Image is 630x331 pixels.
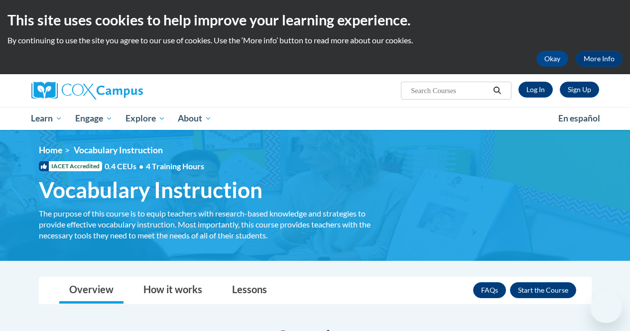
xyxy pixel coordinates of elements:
[490,85,504,97] button: Search
[7,35,623,46] p: By continuing to use the site you agree to our use of cookies. Use the ‘More info’ button to read...
[74,145,163,155] span: Vocabulary Instruction
[558,113,600,123] span: En español
[105,161,204,172] span: 0.4 CEUs
[39,161,102,171] span: IACET Accredited
[576,51,623,67] a: More Info
[31,112,62,124] span: Learn
[7,10,623,30] h2: This site uses cookies to help improve your learning experience.
[31,82,211,100] a: Cox Campus
[59,277,124,304] a: Overview
[39,177,262,203] span: Vocabulary Instruction
[146,161,204,171] span: 4 Training Hours
[39,208,382,241] div: The purpose of this course is to equip teachers with research-based knowledge and strategies to p...
[410,85,490,97] input: Search Courses
[24,107,607,130] div: Main menu
[560,82,599,98] a: Register
[222,277,277,304] a: Lessons
[75,112,113,124] span: Engage
[473,282,506,298] a: FAQs
[39,145,62,155] a: Home
[133,277,212,304] a: How it works
[510,282,576,298] button: Enroll
[126,112,165,124] span: Explore
[590,291,622,323] iframe: Button to launch messaging window
[536,51,568,67] button: Okay
[119,107,172,130] a: Explore
[69,107,119,130] a: Engage
[25,107,69,130] a: Learn
[139,161,143,171] span: •
[178,112,212,124] span: About
[171,107,218,130] a: About
[552,108,607,129] a: En español
[31,82,143,100] img: Cox Campus
[518,82,553,98] a: Log In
